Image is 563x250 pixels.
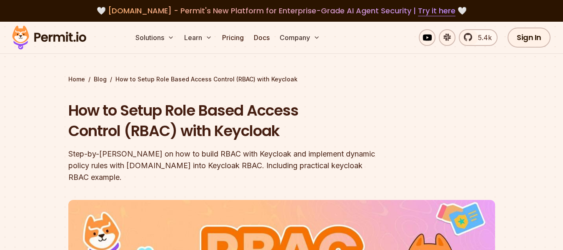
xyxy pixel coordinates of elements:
a: Sign In [508,28,550,48]
a: Try it here [418,5,455,16]
div: Step-by-[PERSON_NAME] on how to build RBAC with Keycloak and implement dynamic policy rules with ... [68,148,388,183]
span: [DOMAIN_NAME] - Permit's New Platform for Enterprise-Grade AI Agent Security | [108,5,455,16]
div: / / [68,75,495,83]
button: Learn [181,29,215,46]
img: Permit logo [8,23,90,52]
a: Pricing [219,29,247,46]
a: 5.4k [459,29,498,46]
h1: How to Setup Role Based Access Control (RBAC) with Keycloak [68,100,388,141]
span: 5.4k [473,33,492,43]
button: Solutions [132,29,178,46]
a: Blog [94,75,107,83]
button: Company [276,29,323,46]
a: Docs [250,29,273,46]
a: Home [68,75,85,83]
div: 🤍 🤍 [20,5,543,17]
